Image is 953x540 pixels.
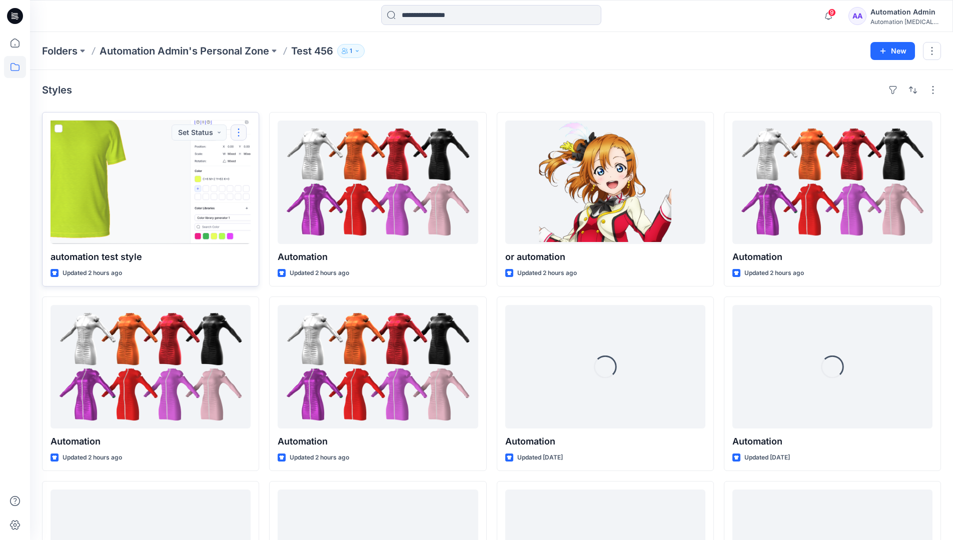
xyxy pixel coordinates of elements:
a: Automation Admin's Personal Zone [100,44,269,58]
p: Updated 2 hours ago [290,268,349,278]
span: 9 [828,8,836,16]
p: Automation [732,434,932,448]
a: Automation [278,120,478,244]
p: 1 [350,45,352,56]
p: Updated [DATE] [517,452,563,463]
p: Test 456 [291,44,333,58]
a: Automation [51,305,251,428]
h4: Styles [42,84,72,96]
p: Updated 2 hours ago [63,268,122,278]
p: Automation [278,434,478,448]
button: 1 [337,44,365,58]
p: Automation [732,250,932,264]
a: or automation [505,120,705,244]
p: Updated [DATE] [744,452,790,463]
button: New [870,42,915,60]
div: Automation [MEDICAL_DATA]... [870,18,940,25]
p: Updated 2 hours ago [517,268,577,278]
p: Updated 2 hours ago [744,268,804,278]
a: automation test style [51,120,251,244]
p: or automation [505,250,705,264]
a: Automation [278,305,478,428]
div: Automation Admin [870,6,940,18]
p: Automation [278,250,478,264]
a: Folders [42,44,78,58]
p: Automation [505,434,705,448]
a: Automation [732,120,932,244]
p: automation test style [51,250,251,264]
p: Updated 2 hours ago [63,452,122,463]
div: AA [848,7,866,25]
p: Updated 2 hours ago [290,452,349,463]
p: Automation [51,434,251,448]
